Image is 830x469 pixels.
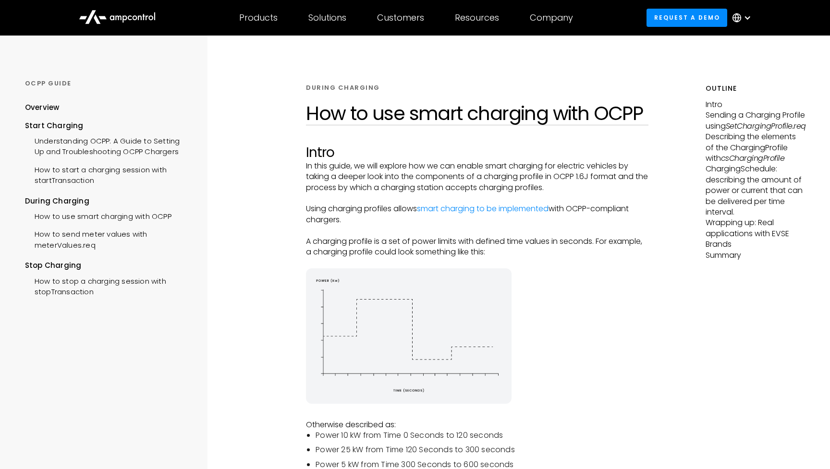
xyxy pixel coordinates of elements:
div: Resources [455,12,499,23]
div: Company [530,12,573,23]
a: How to start a charging session with startTransaction [25,160,191,189]
div: Solutions [308,12,346,23]
div: Customers [377,12,424,23]
a: smart charging to be implemented [417,203,549,214]
p: Sending a Charging Profile using [706,110,805,132]
li: Power 25 kW from Time 120 Seconds to 300 seconds [316,445,648,455]
div: DURING CHARGING [306,84,380,92]
a: Request a demo [647,9,727,26]
div: Overview [25,102,60,113]
p: Describing the elements of the ChargingProfile with [706,132,805,164]
h1: How to use smart charging with OCPP [306,102,648,125]
h5: Outline [706,84,805,94]
em: csChargingProfile [721,153,785,164]
a: How to send meter values with meterValues.req [25,224,191,253]
a: How to use smart charging with OCPP [25,206,171,224]
p: ‍ [306,225,648,236]
p: Wrapping up: Real applications with EVSE Brands [706,217,805,250]
div: Products [239,12,278,23]
p: Otherwise described as: [306,420,648,430]
em: SetChargingProfile.req [726,120,806,132]
p: Using charging profiles allows with OCPP-compliant chargers. [306,204,648,225]
a: Understanding OCPP: A Guide to Setting Up and Troubleshooting OCPP Chargers [25,131,191,160]
div: Start Charging [25,120,191,131]
p: ChargingSchedule: describing the amount of power or current that can be delivered per time interval. [706,164,805,217]
a: Overview [25,102,60,120]
p: ‍ [306,193,648,204]
div: OCPP GUIDE [25,79,191,88]
li: Power 10 kW from Time 0 Seconds to 120 seconds [316,430,648,441]
div: Stop Charging [25,260,191,271]
p: A charging profile is a set of power limits with defined time values in seconds. For example, a c... [306,236,648,258]
p: Intro [706,99,805,110]
p: Summary [706,250,805,261]
div: During Charging [25,196,191,206]
p: ‍ [306,409,648,419]
p: In this guide, we will explore how we can enable smart charging for electric vehicles by taking a... [306,161,648,193]
img: energy diagram [306,268,512,404]
a: How to stop a charging session with stopTransaction [25,271,191,300]
p: ‍ [306,257,648,268]
h2: Intro [306,144,648,161]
